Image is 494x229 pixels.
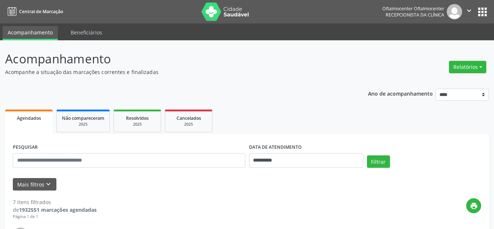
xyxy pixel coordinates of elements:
i: print [470,202,478,210]
span: Cancelados [177,115,201,121]
a: Acompanhamento [3,26,58,40]
span: Não compareceram [62,115,104,121]
button:  [462,4,476,19]
button: apps [476,5,489,18]
p: Ano de acompanhamento [368,89,433,98]
label: DATA DE ATENDIMENTO [249,142,302,153]
a: Central de Marcação [5,5,63,18]
strong: 1932551 marcações agendadas [19,206,97,213]
i:  [465,7,473,15]
div: 2025 [62,122,104,127]
span: Recepcionista da clínica [386,12,444,18]
div: 2025 [170,122,207,127]
button: Mais filtroskeyboard_arrow_down [13,178,56,191]
p: Acompanhe a situação das marcações correntes e finalizadas [5,68,344,76]
span: Resolvidos [126,115,149,121]
button: Filtrar [367,155,390,168]
img: img [447,4,462,19]
button: Relatórios [449,61,486,73]
div: Página 1 de 1 [13,214,97,220]
button: print [466,198,481,213]
p: Acompanhamento [5,50,344,68]
span: Agendados [17,115,41,121]
a: Beneficiários [66,26,107,39]
div: Oftalmocenter Oftalmocenter [382,5,444,12]
span: Central de Marcação [19,8,63,15]
div: de [13,206,97,214]
i: keyboard_arrow_down [44,180,52,188]
label: PESQUISAR [13,142,38,153]
div: 7 itens filtrados [13,198,97,206]
div: 2025 [119,122,156,127]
